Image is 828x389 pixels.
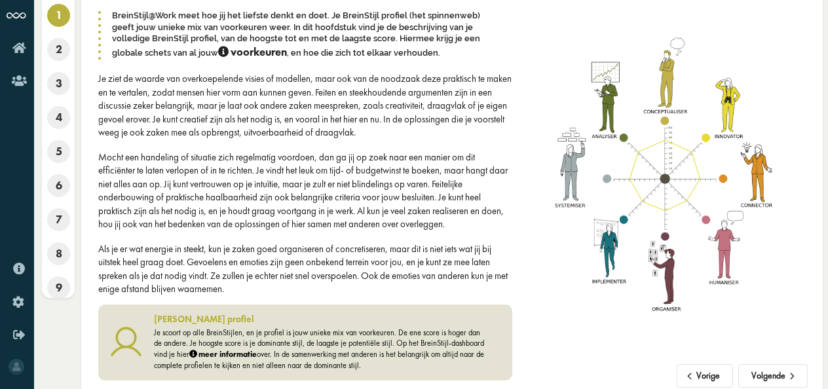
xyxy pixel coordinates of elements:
span: 4 [47,106,70,129]
span: 9 [47,276,70,299]
strong: meer informatie [189,349,257,360]
span: 3 [47,72,70,95]
span: 6 [47,174,70,197]
div: Als je er wat energie in steekt, kun je zaken goed organiseren of concretiseren, maar dit is niet... [98,242,513,296]
button: Volgende [738,364,808,388]
div: Je scoort op alle BreinStijlen, en je profiel is jouw unieke mix van voorkeuren. De ene score is ... [154,327,485,371]
span: 7 [47,208,70,231]
strong: voorkeuren [218,45,287,59]
div: Mocht een handeling of situatie zich regelmatig voordoen, dan ga jij op zoek naar een manier om d... [98,151,513,231]
h3: [PERSON_NAME] profiel [154,314,485,325]
div: BreinStijl@Work meet hoe jij het liefste denkt en doet. Je BreinStijl profiel (het spinnenweb) ge... [98,9,513,61]
span: 1 [47,4,70,27]
div: Je ziet de waarde van overkoepelende visies of modellen, maar ook van de noodzaak deze praktisch ... [98,72,513,139]
span: 5 [47,140,70,163]
span: 8 [47,242,70,265]
img: 28d66a4c [546,37,785,320]
button: Vorige [677,364,734,388]
span: 2 [47,38,70,61]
